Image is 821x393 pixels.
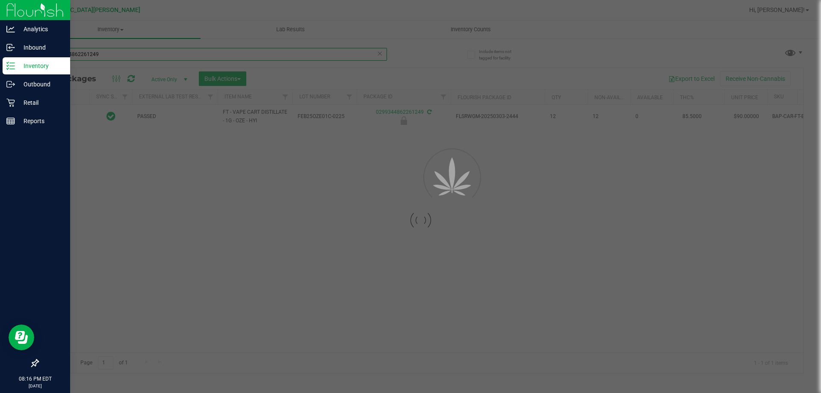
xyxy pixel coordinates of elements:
inline-svg: Analytics [6,25,15,33]
p: Reports [15,116,66,126]
p: Retail [15,98,66,108]
inline-svg: Inventory [6,62,15,70]
inline-svg: Outbound [6,80,15,89]
p: Inventory [15,61,66,71]
inline-svg: Reports [6,117,15,125]
inline-svg: Retail [6,98,15,107]
inline-svg: Inbound [6,43,15,52]
p: Analytics [15,24,66,34]
p: [DATE] [4,383,66,389]
p: Inbound [15,42,66,53]
iframe: Resource center [9,325,34,350]
p: Outbound [15,79,66,89]
p: 08:16 PM EDT [4,375,66,383]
